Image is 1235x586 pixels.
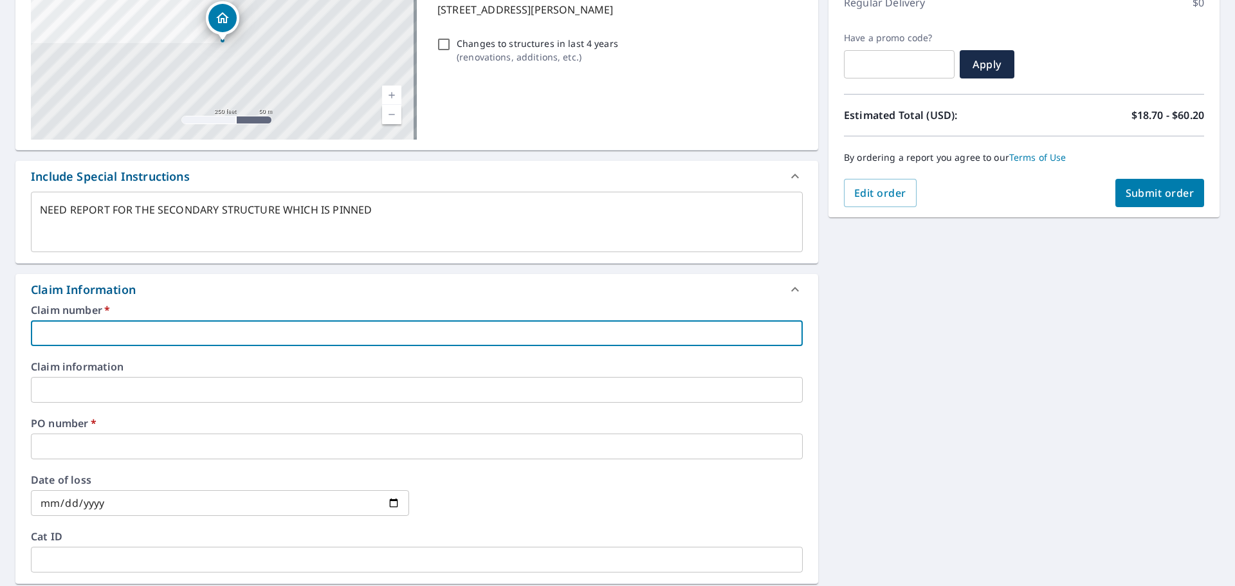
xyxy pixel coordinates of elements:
[844,179,917,207] button: Edit order
[970,57,1004,71] span: Apply
[31,305,803,315] label: Claim number
[457,37,618,50] p: Changes to structures in last 4 years
[15,274,818,305] div: Claim Information
[382,105,401,124] a: Current Level 17, Zoom Out
[31,281,136,298] div: Claim Information
[457,50,618,64] p: ( renovations, additions, etc. )
[437,2,798,17] p: [STREET_ADDRESS][PERSON_NAME]
[31,531,803,542] label: Cat ID
[844,107,1024,123] p: Estimated Total (USD):
[1131,107,1204,123] p: $18.70 - $60.20
[31,168,190,185] div: Include Special Instructions
[844,32,955,44] label: Have a promo code?
[1115,179,1205,207] button: Submit order
[1126,186,1194,200] span: Submit order
[960,50,1014,78] button: Apply
[206,1,239,41] div: Dropped pin, building 1, Residential property, 150 Krauser Rd Downingtown, PA 19335
[31,475,409,485] label: Date of loss
[844,152,1204,163] p: By ordering a report you agree to our
[15,161,818,192] div: Include Special Instructions
[854,186,906,200] span: Edit order
[382,86,401,105] a: Current Level 17, Zoom In
[1009,151,1066,163] a: Terms of Use
[31,362,803,372] label: Claim information
[40,204,794,241] textarea: NEED REPORT FOR THE SECONDARY STRUCTURE WHICH IS PINNED
[31,418,803,428] label: PO number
